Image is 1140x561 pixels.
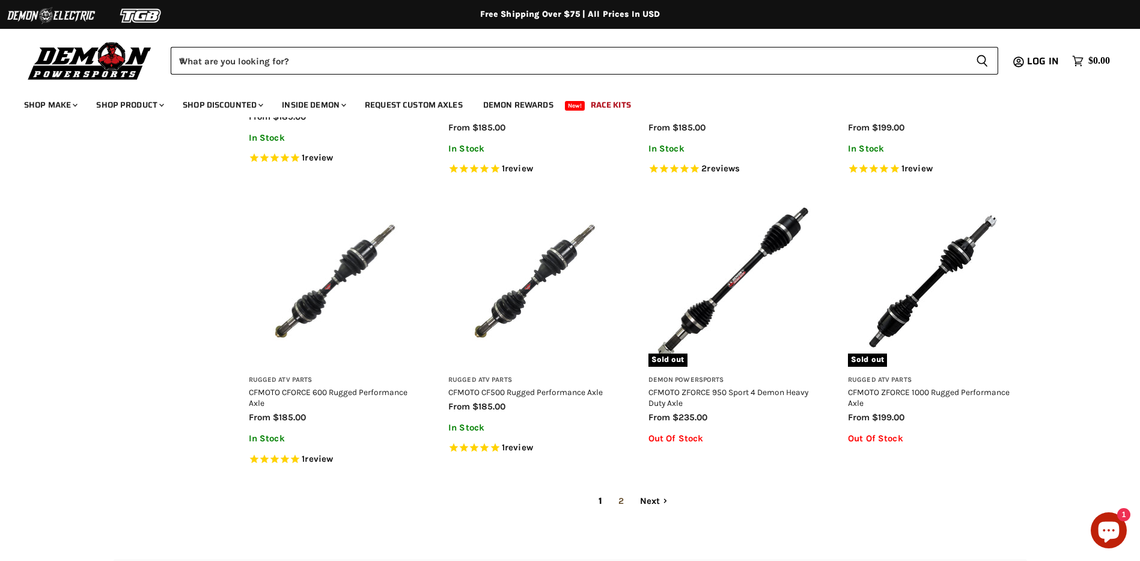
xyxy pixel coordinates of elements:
ul: Main menu [15,88,1107,117]
inbox-online-store-chat: Shopify online store chat [1087,512,1130,551]
span: Rated 5.0 out of 5 stars 1 reviews [448,163,618,176]
span: $185.00 [273,412,306,423]
a: Log in [1022,56,1066,67]
span: Sold out [648,354,687,367]
img: Demon Powersports [24,39,156,82]
a: Inside Demon [273,93,353,117]
span: Rated 5.0 out of 5 stars 2 reviews [648,163,818,176]
span: review [505,163,533,174]
span: $185.00 [472,401,505,412]
h3: Rugged ATV Parts [249,376,419,385]
span: Rated 5.0 out of 5 stars 1 reviews [249,453,419,466]
p: In Stock [249,133,419,143]
a: CFMOTO ZFORCE 1000 Rugged Performance Axle [848,387,1010,408]
p: In Stock [249,434,419,444]
p: Out Of Stock [848,434,1018,444]
span: from [648,122,670,133]
input: When autocomplete results are available use up and down arrows to review and enter to select [171,47,966,75]
div: Free Shipping Over $75 | All Prices In USD [90,9,1051,20]
span: Rated 5.0 out of 5 stars 1 reviews [448,442,618,455]
span: from [848,412,870,423]
a: Shop Discounted [174,93,270,117]
span: from [249,412,270,423]
span: 1 reviews [901,163,933,174]
span: reviews [707,163,740,174]
a: Demon Rewards [474,93,562,117]
img: CFMOTO ZFORCE 1000 Rugged Performance Axle [848,197,1018,367]
span: $199.00 [872,412,904,423]
a: 2 [612,491,630,512]
span: from [848,122,870,133]
span: from [249,111,270,122]
h3: Rugged ATV Parts [448,376,618,385]
span: 1 reviews [502,163,533,174]
a: Shop Make [15,93,85,117]
p: Out Of Stock [648,434,818,444]
span: from [448,401,470,412]
a: Next [633,491,675,512]
p: In Stock [448,144,618,154]
p: In Stock [448,423,618,433]
span: New! [565,101,585,111]
h3: Demon Powersports [648,376,818,385]
img: Demon Electric Logo 2 [6,4,96,27]
p: In Stock [648,144,818,154]
span: review [904,163,933,174]
h3: Rugged ATV Parts [848,376,1018,385]
a: CFMOTO CFORCE 600 Rugged Performance Axle [249,387,407,408]
span: $185.00 [672,122,706,133]
a: CFMOTO CF500 Rugged Performance Axle [448,387,603,397]
span: $199.00 [872,122,904,133]
span: $235.00 [672,412,707,423]
button: Search [966,47,998,75]
span: Rated 5.0 out of 5 stars 1 reviews [249,152,419,165]
span: Sold out [848,354,887,367]
img: CFMOTO CF500 Rugged Performance Axle [448,197,618,367]
span: Rated 5.0 out of 5 stars 1 reviews [848,163,1018,176]
a: Shop Product [87,93,171,117]
span: 1 reviews [502,443,533,453]
span: 1 [592,491,609,512]
span: 1 reviews [302,453,333,464]
a: $0.00 [1066,52,1116,70]
span: review [505,443,533,453]
span: 2 reviews [701,163,740,174]
a: CFMOTO ZFORCE 950 Sport 4 Demon Heavy Duty Axle [648,387,808,408]
span: $0.00 [1088,55,1110,67]
a: CFMOTO ZFORCE 1000 Rugged Performance AxleSold out [848,197,1018,367]
img: TGB Logo 2 [96,4,186,27]
span: $189.00 [273,111,306,122]
span: 1 reviews [302,152,333,163]
a: CFMOTO ZFORCE 950 Sport 4 Demon Heavy Duty AxleSold out [648,197,818,367]
span: review [305,453,333,464]
img: CFMOTO ZFORCE 950 Sport 4 Demon Heavy Duty Axle [648,197,818,367]
span: from [648,412,670,423]
span: review [305,152,333,163]
img: CFMOTO CFORCE 600 Rugged Performance Axle [249,197,419,367]
a: Race Kits [582,93,640,117]
span: $185.00 [472,122,505,133]
p: In Stock [848,144,1018,154]
span: from [448,122,470,133]
form: Product [171,47,998,75]
a: Request Custom Axles [356,93,472,117]
span: Log in [1027,54,1059,69]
